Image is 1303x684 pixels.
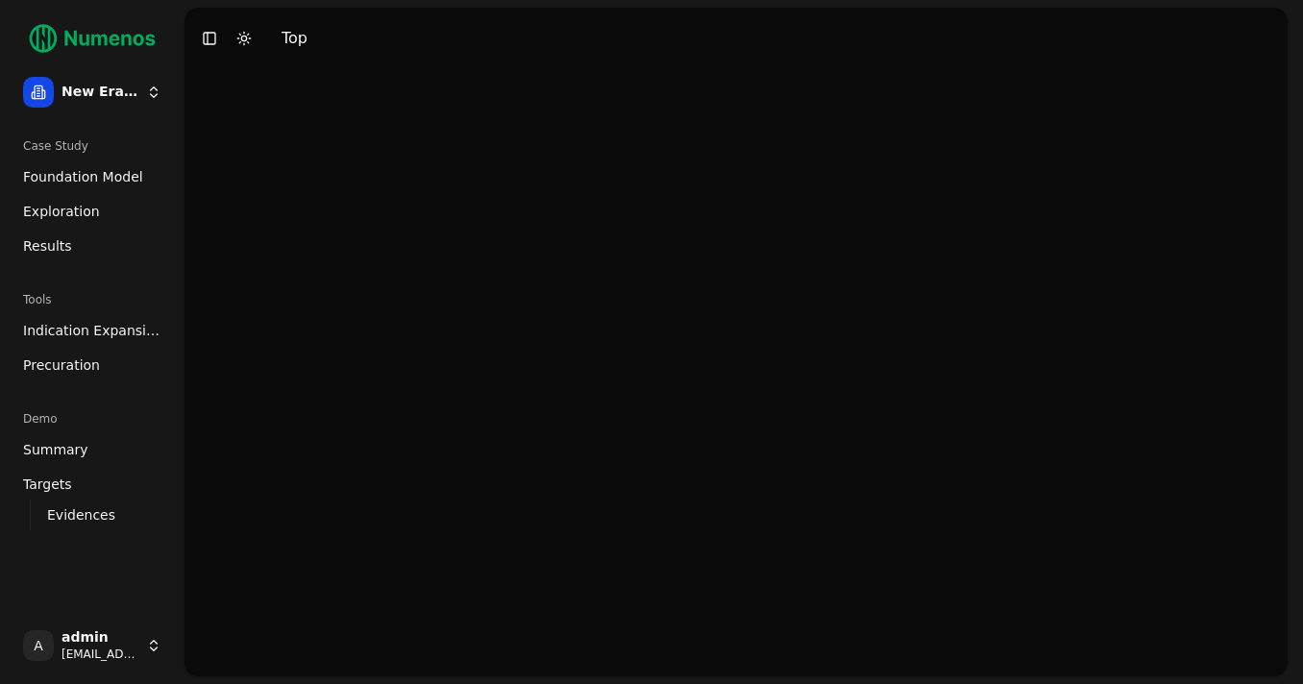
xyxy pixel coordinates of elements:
span: New Era Therapeutics [61,84,138,101]
div: Case Study [15,131,169,161]
span: Indication Expansion [23,321,161,340]
a: Targets [15,469,169,500]
span: Exploration [23,202,100,221]
button: Aadmin[EMAIL_ADDRESS] [15,623,169,669]
span: Evidences [47,505,115,525]
span: Foundation Model [23,167,143,186]
span: Precuration [23,355,100,375]
a: Precuration [15,350,169,380]
div: Top [282,27,307,50]
a: Indication Expansion [15,315,169,346]
button: New Era Therapeutics [15,69,169,115]
span: A [23,630,54,661]
span: Summary [23,440,88,459]
img: Numenos [15,15,169,61]
span: [EMAIL_ADDRESS] [61,647,138,662]
span: Targets [23,475,72,494]
span: Results [23,236,72,256]
div: Demo [15,403,169,434]
span: admin [61,629,138,647]
a: Exploration [15,196,169,227]
a: Results [15,231,169,261]
div: Tools [15,284,169,315]
a: Foundation Model [15,161,169,192]
a: Evidences [39,501,146,528]
a: Summary [15,434,169,465]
